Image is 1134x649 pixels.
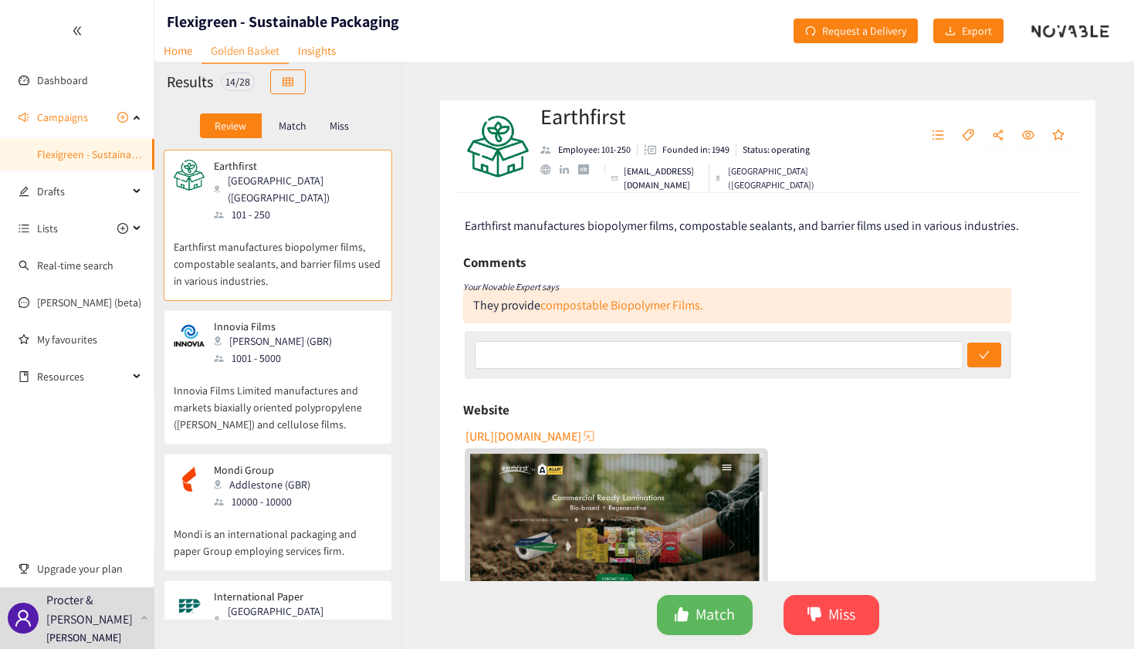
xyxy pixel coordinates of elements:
span: Export [962,22,992,39]
span: star [1052,129,1065,143]
div: [GEOGRAPHIC_DATA] ([GEOGRAPHIC_DATA]) [214,172,381,206]
p: [EMAIL_ADDRESS][DOMAIN_NAME] [624,164,702,192]
p: International Paper [214,590,371,603]
button: eye [1014,123,1042,148]
img: Snapshot of the company's website [174,464,205,495]
a: Flexigreen - Sustainable Packaging [37,147,194,161]
div: They provide [473,297,703,313]
p: Mondi is an international packaging and paper Group employing services firm. [174,510,382,559]
p: Innovia Films [214,320,332,333]
p: Mondi Group [214,464,310,476]
span: unordered-list [932,129,944,143]
button: redoRequest a Delivery [794,19,918,43]
div: 1001 - 5000 [214,350,341,367]
button: tag [954,123,982,148]
span: dislike [807,607,822,624]
li: Status [736,143,810,157]
a: linkedin [560,165,578,174]
img: Snapshot of the Company's website [470,454,763,619]
div: [GEOGRAPHIC_DATA] ([GEOGRAPHIC_DATA]) [214,603,381,637]
div: [PERSON_NAME] (GBR) [214,333,341,350]
img: Snapshot of the company's website [174,160,205,191]
span: trophy [19,563,29,574]
span: check [979,350,990,362]
a: compostable Biopolymer Films. [540,297,703,313]
div: Addlestone (GBR) [214,476,320,493]
button: share-alt [984,123,1012,148]
p: [PERSON_NAME] [46,629,121,646]
a: crunchbase [578,164,597,174]
span: sound [19,112,29,123]
div: 14 / 28 [221,73,255,91]
i: Your Novable Expert says [463,281,559,292]
span: plus-circle [117,112,128,123]
a: Real-time search [37,259,113,272]
button: unordered-list [924,123,952,148]
h2: Results [167,71,213,93]
div: [GEOGRAPHIC_DATA] ([GEOGRAPHIC_DATA]) [716,164,824,192]
span: Drafts [37,176,128,207]
button: star [1044,123,1072,148]
img: Snapshot of the company's website [174,590,205,621]
p: Review [215,120,246,132]
span: unordered-list [19,223,29,234]
span: Match [696,603,735,627]
p: Earthfirst manufactures biopolymer films, compostable sealants, and barrier films used in various... [174,223,382,289]
span: Miss [828,603,855,627]
span: Resources [37,361,128,392]
button: likeMatch [657,595,753,635]
p: Employee: 101-250 [558,143,631,157]
p: Earthfirst [214,160,371,172]
span: Earthfirst manufactures biopolymer films, compostable sealants, and barrier films used in various... [465,218,1019,234]
span: share-alt [992,129,1004,143]
span: Request a Delivery [822,22,906,39]
a: Dashboard [37,73,88,87]
div: 10000 - 10000 [214,493,320,510]
p: Procter & [PERSON_NAME] [46,590,134,629]
span: Lists [37,213,58,244]
p: Match [279,120,306,132]
iframe: Chat Widget [882,482,1134,649]
span: like [674,607,689,624]
button: downloadExport [933,19,1004,43]
li: Founded in year [638,143,736,157]
li: Employees [540,143,638,157]
a: Golden Basket [201,39,289,64]
p: Founded in: 1949 [662,143,729,157]
p: Status: operating [743,143,810,157]
p: Miss [330,120,349,132]
h1: Flexigreen - Sustainable Packaging [167,11,399,32]
button: check [967,343,1001,367]
h6: Comments [463,251,526,274]
span: redo [805,25,816,38]
span: tag [962,129,974,143]
p: Innovia Films Limited manufactures and markets biaxially oriented polypropylene ([PERSON_NAME]) a... [174,367,382,433]
img: Company Logo [467,116,529,177]
a: Insights [289,39,345,63]
span: download [945,25,956,38]
button: [URL][DOMAIN_NAME] [465,424,597,448]
a: My favourites [37,324,142,355]
span: double-left [72,25,83,36]
h6: Website [463,398,509,421]
span: plus-circle [117,223,128,234]
span: user [14,609,32,627]
span: Upgrade your plan [37,553,142,584]
span: Campaigns [37,102,88,133]
a: Home [154,39,201,63]
div: 101 - 250 [214,206,381,223]
span: eye [1022,129,1034,143]
a: website [540,164,560,174]
span: edit [19,186,29,197]
span: book [19,371,29,382]
button: dislikeMiss [784,595,879,635]
button: table [270,69,306,94]
a: website [470,454,763,619]
img: Snapshot of the company's website [174,320,205,351]
a: [PERSON_NAME] (beta) [37,296,141,309]
span: [URL][DOMAIN_NAME] [465,427,581,446]
span: table [283,76,293,89]
h2: Earthfirst [540,101,824,132]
